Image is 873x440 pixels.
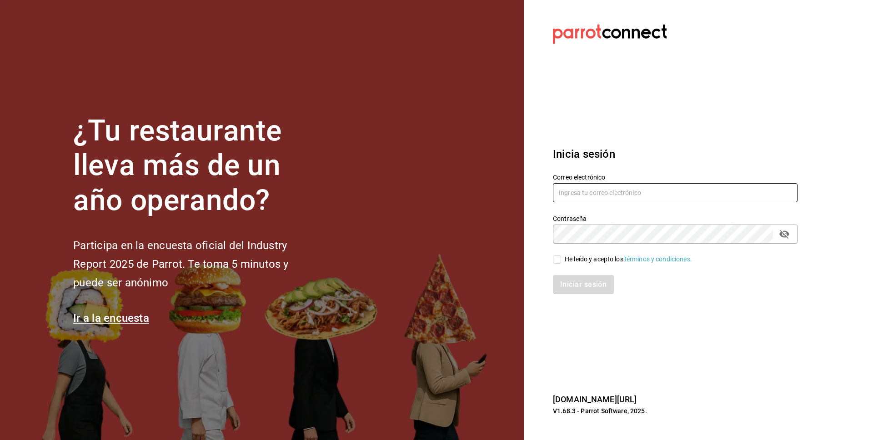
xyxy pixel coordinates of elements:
[553,395,637,404] a: [DOMAIN_NAME][URL]
[553,146,798,162] h3: Inicia sesión
[777,226,792,242] button: passwordField
[553,215,798,221] label: Contraseña
[553,406,798,415] p: V1.68.3 - Parrot Software, 2025.
[623,255,692,263] a: Términos y condiciones.
[73,236,319,292] h2: Participa en la encuesta oficial del Industry Report 2025 de Parrot. Te toma 5 minutos y puede se...
[73,312,149,325] a: Ir a la encuesta
[553,174,798,180] label: Correo electrónico
[565,255,692,264] div: He leído y acepto los
[73,114,319,218] h1: ¿Tu restaurante lleva más de un año operando?
[553,183,798,202] input: Ingresa tu correo electrónico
